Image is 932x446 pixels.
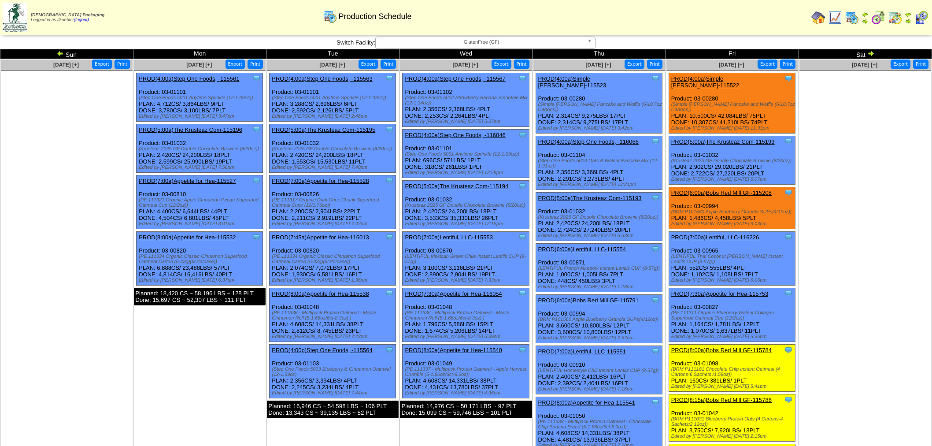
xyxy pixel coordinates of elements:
[538,387,662,392] div: Edited by [PERSON_NAME] [DATE] 7:16pm
[538,335,662,341] div: Edited by [PERSON_NAME] [DATE] 2:57pm
[671,347,772,353] a: PROD(8:00a)Bobs Red Mill GF-115784
[669,73,795,134] div: Product: 03-00280 PLAN: 10,500CS / 42,084LBS / 75PLT DONE: 10,307CS / 41,310LBS / 74PLT
[538,297,639,304] a: PROD(6:00a)Bobs Red Mill GF-115791
[226,59,245,69] button: Export
[719,62,744,68] a: [DATE] [+]
[272,290,369,297] a: PROD(8:00a)Appetite for Hea-115538
[0,49,133,59] td: Sun
[399,49,533,59] td: Wed
[852,62,877,68] span: [DATE] [+]
[533,49,666,59] td: Thu
[671,126,795,131] div: Edited by [PERSON_NAME] [DATE] 11:33pm
[403,73,529,127] div: Product: 03-01102 PLAN: 2,356CS / 2,368LBS / 4PLT DONE: 2,253CS / 2,264LBS / 4PLT
[538,195,642,201] a: PROD(5:00a)The Krusteaz Com-115193
[53,62,79,68] span: [DATE] [+]
[405,254,529,264] div: (LENTIFUL Mexican Green Chile Instant Lentils CUP (8-57g))
[272,334,396,339] div: Edited by [PERSON_NAME] [DATE] 7:43pm
[139,254,263,264] div: (PE 111334 Organic Classic Cinnamon Superfood Oatmeal Carton (6-43g)(6crtn/case))
[538,284,662,290] div: Edited by [PERSON_NAME] [DATE] 1:28pm
[405,221,529,227] div: Edited by [PERSON_NAME] [DATE] 12:18pm
[338,12,411,21] span: Production Schedule
[405,234,492,241] a: PROD(7:00a)Lentiful, LLC-115553
[625,59,644,69] button: Export
[403,288,529,342] div: Product: 03-01048 PLAN: 1,796CS / 5,586LBS / 15PLT DONE: 1,674CS / 5,206LBS / 14PLT
[270,175,396,229] div: Product: 03-00826 PLAN: 2,200CS / 2,904LBS / 22PLT DONE: 2,211CS / 2,919LBS / 22PLT
[669,136,795,185] div: Product: 03-01032 PLAN: 2,902CS / 29,020LBS / 21PLT DONE: 2,722CS / 27,220LBS / 20PLT
[139,126,242,133] a: PROD(5:00a)The Krusteaz Com-115196
[139,278,263,283] div: Edited by [PERSON_NAME] [DATE] 6:37pm
[31,13,104,22] span: Logged in as Jkoehler
[669,288,795,342] div: Product: 03-00827 PLAN: 1,164CS / 1,781LBS / 12PLT DONE: 1,070CS / 1,637LBS / 11PLT
[267,401,399,418] div: Planned: 16,946 CS ~ 54,598 LBS ~ 106 PLT Done: 13,343 CS ~ 39,135 LBS ~ 82 PLT
[272,197,396,208] div: (PE 111317 Organic Dark Choc Chunk Superfood Oatmeal Cups (12/1.76oz))
[319,62,345,68] a: [DATE] [+]
[538,126,662,131] div: Edited by [PERSON_NAME] [DATE] 3:42pm
[669,345,795,392] div: Product: 03-01098 PLAN: 160CS / 381LBS / 1PLT
[671,384,795,389] div: Edited by [PERSON_NAME] [DATE] 5:41pm
[272,367,396,377] div: (Step One Foods 5003 Blueberry & Cinnamon Oatmeal (12-1.59oz)
[492,59,511,69] button: Export
[799,49,932,59] td: Sat
[538,215,662,220] div: (Krusteaz 2025 GF Double Chocolate Brownie (8/20oz))
[405,347,502,353] a: PROD(8:00a)Appetite for Hea-115540
[272,95,396,100] div: (Step One Foods 5001 Anytime Sprinkle (12-1.09oz))
[272,254,396,264] div: (PE 111334 Organic Classic Cinnamon Superfood Oatmeal Carton (6-43g)(6crtn/case))
[381,59,396,69] button: Print
[400,401,532,418] div: Planned: 14,976 CS ~ 50,171 LBS ~ 97 PLT Done: 15,099 CS ~ 59,746 LBS ~ 101 PLT
[518,346,527,354] img: Tooltip
[405,75,505,82] a: PROD(4:00a)Step One Foods, -115567
[671,221,795,227] div: Edited by [PERSON_NAME] [DATE] 9:03pm
[403,181,529,229] div: Product: 03-01032 PLAN: 2,420CS / 24,200LBS / 18PLT DONE: 3,533CS / 35,330LBS / 26PLT
[651,398,660,407] img: Tooltip
[518,130,527,139] img: Tooltip
[671,75,740,89] a: PROD(4:00a)Simple [PERSON_NAME]-115522
[74,18,89,22] a: (logout)
[134,288,266,305] div: Planned: 18,420 CS ~ 58,196 LBS ~ 128 PLT Done: 15,697 CS ~ 52,307 LBS ~ 111 PLT
[137,124,263,173] div: Product: 03-01032 PLAN: 2,420CS / 24,200LBS / 18PLT DONE: 2,599CS / 25,990LBS / 19PLT
[538,399,635,406] a: PROD(8:00a)Appetite for Hea-115541
[669,187,795,229] div: Product: 03-00994 PLAN: 1,486CS / 4,458LBS / 5PLT
[270,73,396,122] div: Product: 03-01101 PLAN: 3,288CS / 2,696LBS / 6PLT DONE: 2,592CS / 2,126LBS / 5PLT
[538,419,662,430] div: (PE 111338 - Multipack Protein Oatmeal - Chocolate Chip Banana Bread (5-1.66oz/6ct-8.3oz))
[139,146,263,152] div: (Krusteaz 2025 GF Double Chocolate Brownie (8/20oz))
[538,75,607,89] a: PROD(4:00a)Simple [PERSON_NAME]-115523
[57,50,64,57] img: arrowleft.gif
[405,170,529,175] div: Edited by [PERSON_NAME] [DATE] 12:59pm
[671,102,795,112] div: (Simple [PERSON_NAME] Pancake and Waffle (6/10.7oz Cartons))
[252,74,261,83] img: Tooltip
[139,95,263,100] div: (Step One Foods 5001 Anytime Sprinkle (12-1.09oz))
[845,11,859,25] img: calendarprod.gif
[891,59,910,69] button: Export
[536,244,662,292] div: Product: 03-00871 PLAN: 1,000CS / 1,005LBS / 7PLT DONE: 448CS / 450LBS / 3PLT
[758,59,777,69] button: Export
[272,278,396,283] div: Edited by [PERSON_NAME] [DATE] 1:36pm
[139,221,263,227] div: Edited by [PERSON_NAME] [DATE] 8:01pm
[538,317,662,322] div: (BRM P101560 Apple Blueberry Granola SUPs(4/12oz))
[586,62,611,68] span: [DATE] [+]
[651,137,660,146] img: Tooltip
[405,203,529,208] div: (Krusteaz 2025 GF Double Chocolate Brownie (8/20oz))
[538,348,626,355] a: PROD(7:00a)Lentiful, LLC-115551
[272,75,372,82] a: PROD(4:00a)Step One Foods, -115563
[405,95,529,106] div: (Step One Foods 5002 Strawberry Banana Smoothie Mix (12-1.34oz))
[270,288,396,342] div: Product: 03-01048 PLAN: 4,608CS / 14,331LBS / 38PLT DONE: 2,812CS / 8,745LBS / 23PLT
[784,74,793,83] img: Tooltip
[405,390,529,396] div: Edited by [PERSON_NAME] [DATE] 4:36pm
[139,197,263,208] div: (PE 111321 Organic Apple Cinnamon Pecan Superfood Oatmeal Cup (12/2oz))
[669,394,795,442] div: Product: 03-01042 PLAN: 3,750CS / 7,920LBS / 13PLT
[784,346,793,354] img: Tooltip
[647,59,662,69] button: Print
[385,176,394,185] img: Tooltip
[272,178,369,184] a: PROD(7:00a)Appetite for Hea-115528
[536,295,662,343] div: Product: 03-00994 PLAN: 3,600CS / 10,800LBS / 12PLT DONE: 3,600CS / 10,800LBS / 12PLT
[92,59,112,69] button: Export
[252,125,261,134] img: Tooltip
[405,152,529,157] div: (Step One Foods 5001 Anytime Sprinkle (12-1.09oz))
[811,11,825,25] img: home.gif
[913,59,928,69] button: Print
[115,59,130,69] button: Print
[784,289,793,298] img: Tooltip
[536,73,662,134] div: Product: 03-00280 PLAN: 2,314CS / 9,275LBS / 17PLT DONE: 2,314CS / 9,275LBS / 17PLT
[139,114,263,119] div: Edited by [PERSON_NAME] [DATE] 3:47pm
